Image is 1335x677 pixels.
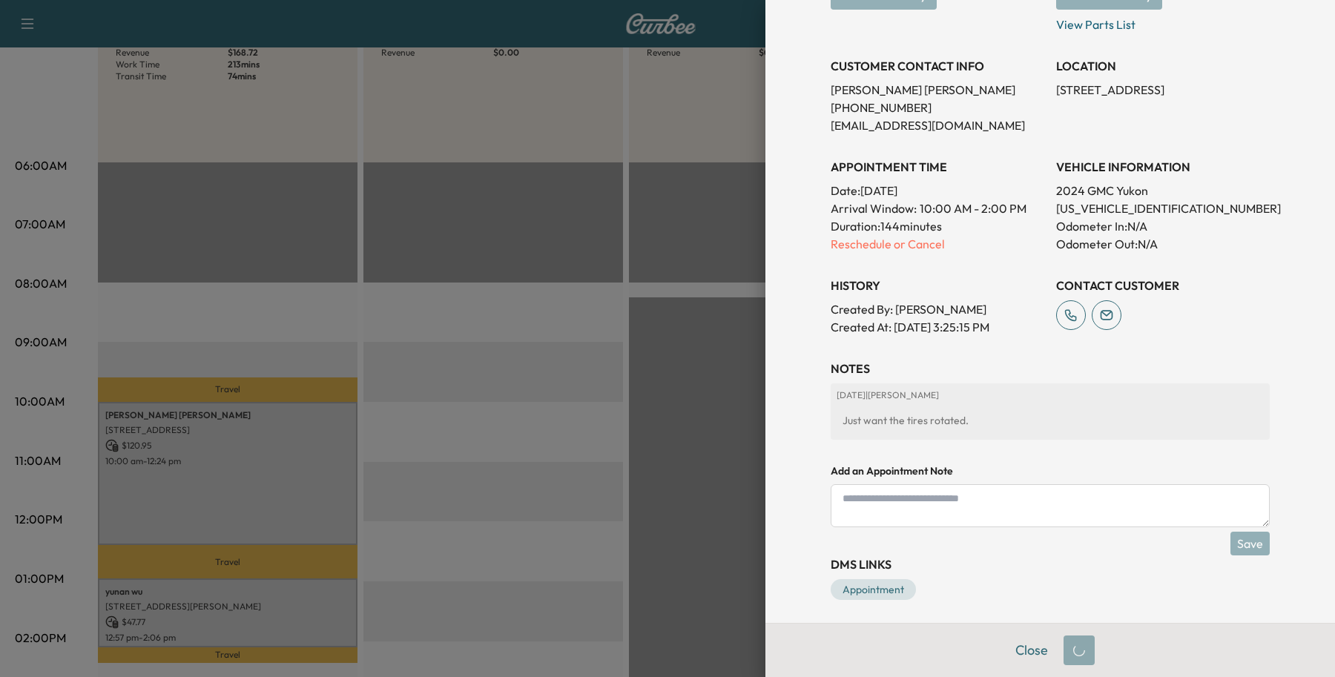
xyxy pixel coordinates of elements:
p: [STREET_ADDRESS] [1056,81,1270,99]
h3: History [831,277,1044,294]
p: [DATE] | [PERSON_NAME] [837,389,1264,401]
h3: CUSTOMER CONTACT INFO [831,57,1044,75]
p: Duration: 144 minutes [831,217,1044,235]
button: Close [1006,635,1058,665]
p: Odometer In: N/A [1056,217,1270,235]
p: View Parts List [1056,10,1270,33]
h3: NOTES [831,360,1270,377]
h3: APPOINTMENT TIME [831,158,1044,176]
h3: LOCATION [1056,57,1270,75]
p: Arrival Window: [831,199,1044,217]
span: 10:00 AM - 2:00 PM [920,199,1026,217]
div: Just want the tires rotated. [837,407,1264,434]
h3: DMS Links [831,555,1270,573]
a: Appointment [831,579,916,600]
p: [PERSON_NAME] [PERSON_NAME] [831,81,1044,99]
p: [US_VEHICLE_IDENTIFICATION_NUMBER] [1056,199,1270,217]
p: Created At : [DATE] 3:25:15 PM [831,318,1044,336]
h3: CONTACT CUSTOMER [1056,277,1270,294]
p: 2024 GMC Yukon [1056,182,1270,199]
p: [EMAIL_ADDRESS][DOMAIN_NAME] [831,116,1044,134]
h3: VEHICLE INFORMATION [1056,158,1270,176]
p: Odometer Out: N/A [1056,235,1270,253]
h4: Add an Appointment Note [831,463,1270,478]
p: [PHONE_NUMBER] [831,99,1044,116]
p: Reschedule or Cancel [831,235,1044,253]
p: Created By : [PERSON_NAME] [831,300,1044,318]
p: Date: [DATE] [831,182,1044,199]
